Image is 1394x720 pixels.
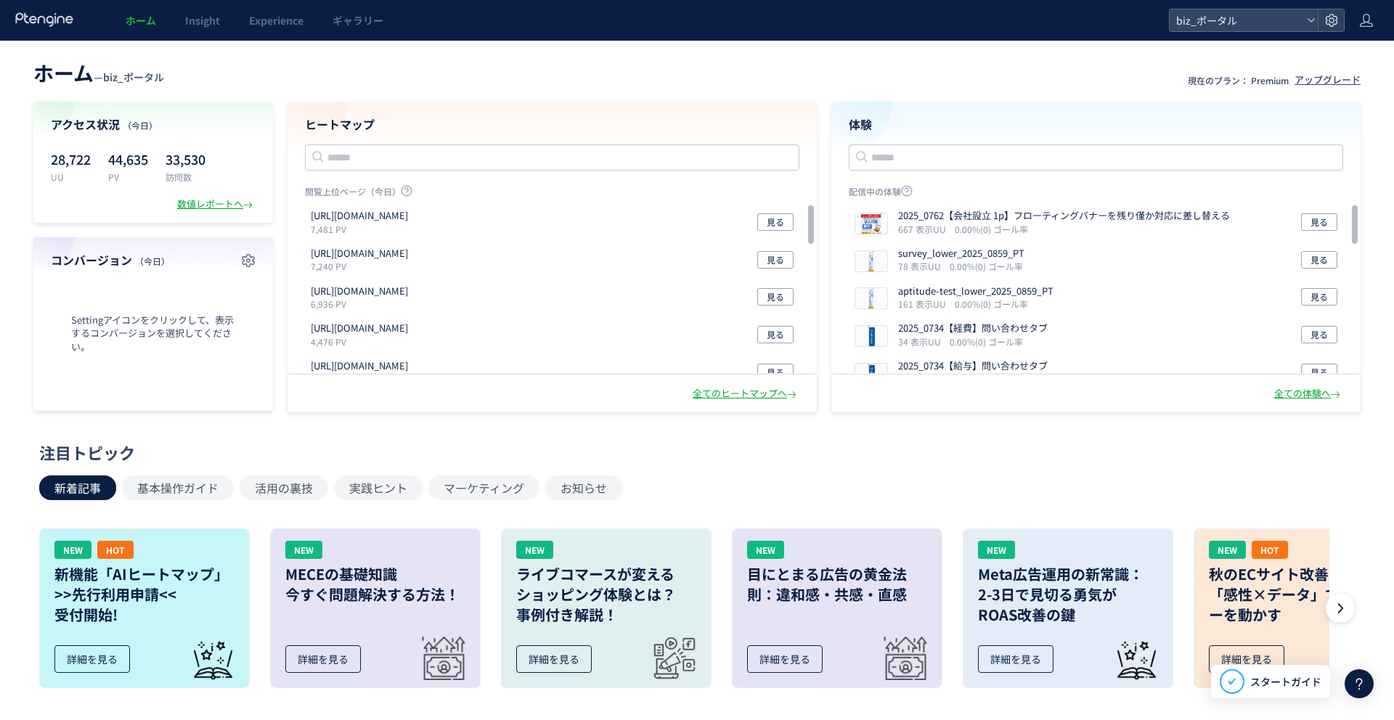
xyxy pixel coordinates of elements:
i: 0.00%(0) ゴール率 [955,223,1028,235]
button: 見る [1301,326,1337,343]
i: 78 表示UU [898,260,947,272]
p: UU [51,171,91,183]
button: 見る [1301,364,1337,381]
h4: ヒートマップ [305,116,799,133]
div: 詳細を見る [747,645,823,673]
span: biz_ポータル [103,70,164,84]
span: Settingアイコンをクリックして、表示するコンバージョンを選択してください。 [51,314,256,354]
p: 7,481 PV [311,223,414,235]
p: PV [108,171,148,183]
p: https://biz.moneyforward.com/accounting [311,209,408,223]
button: 見る [757,251,794,269]
p: 2,965 PV [311,373,414,385]
div: アップグレード [1295,73,1361,87]
p: 28,722 [51,147,91,171]
span: 見る [767,288,784,306]
span: Insight [185,13,220,28]
i: 161 表示UU [898,298,952,310]
p: https://moneyforward.com [311,322,408,335]
img: 6ad8663a3bbc0f689bf033b5425ff6e91759795489293.png [855,251,887,271]
button: 見る [757,326,794,343]
button: 見る [1301,213,1337,231]
span: 見る [1311,364,1328,381]
div: 詳細を見る [516,645,592,673]
span: 見る [767,364,784,381]
p: 44,635 [108,147,148,171]
span: biz_ポータル [1172,9,1301,31]
p: 2025_0734【給与】問い合わせタブ [898,359,1048,373]
p: 2025_0762【会社設立 1p】フローティングバナーを残り僅か対応に差し替える [898,209,1230,223]
span: スタートガイド [1250,674,1321,690]
p: survey_lower_2025_0859_PT [898,247,1024,261]
p: 訪問数 [166,171,205,183]
span: 見る [767,251,784,269]
i: 0.00%(0) ゴール率 [950,260,1023,272]
button: 新着記事 [39,475,116,500]
div: 詳細を見る [54,645,130,673]
p: 2025_0734【経費】問い合わせタブ [898,322,1048,335]
img: e1ed0bfce6bc24b63d9f9ae3b95e8fac1759795467536.png [855,288,887,308]
div: NEW [978,541,1015,559]
p: 7,240 PV [311,260,414,272]
span: 見る [1311,288,1328,306]
h3: MECEの基礎知識 今すぐ問題解決する方法！ [285,564,465,605]
div: NEW [1209,541,1246,559]
button: 見る [757,288,794,306]
span: （今日） [135,255,170,267]
div: 全ての体験へ [1274,387,1343,401]
button: 見る [757,364,794,381]
div: 詳細を見る [1209,645,1284,673]
button: 見る [1301,251,1337,269]
p: aptitude-test_lower_2025_0859_PT [898,285,1053,298]
h3: 秋のECサイト改善ガイド｜「感性×データ」でユーザーを動かす [1209,564,1389,625]
p: 4,476 PV [311,335,414,348]
div: 詳細を見る [285,645,361,673]
span: ホーム [126,13,156,28]
button: お知らせ [545,475,622,500]
div: HOT [1252,541,1288,559]
p: 閲覧上位ページ（今日） [305,185,799,203]
span: Experience [249,13,303,28]
img: 5b5277e7204d6f616382a1ea4a47e0781759283932778.png [855,364,887,384]
i: 0.00%(0) ゴール率 [950,373,1023,385]
span: ギャラリー [333,13,383,28]
button: 活用の裏技 [240,475,328,500]
i: 667 表示UU [898,223,952,235]
div: 数値レポートへ [177,197,256,211]
button: 基本操作ガイド [122,475,234,500]
h4: コンバージョン [51,252,256,269]
h3: ライブコマースが変える ショッピング体験とは？ 事例付き解説！ [516,564,696,625]
div: 注目トピック [39,441,1348,464]
span: 見る [1311,251,1328,269]
div: 詳細を見る [978,645,1053,673]
p: https://biz.moneyforward.com/payroll [311,359,408,373]
span: 見る [767,213,784,231]
p: https://biz.moneyforward.com [311,247,408,261]
h4: アクセス状況 [51,116,256,133]
div: HOT [97,541,134,559]
span: ホーム [33,58,94,87]
button: 見る [757,213,794,231]
img: b19630fdceb52667a91c5caed2b096e71759130180392.png [855,213,887,234]
span: 見る [1311,213,1328,231]
h3: 新機能「AIヒートマップ」 >>先行利用申請<< 受付開始! [54,564,235,625]
p: 現在のプラン： Premium [1188,74,1289,86]
h3: Meta広告運用の新常識： 2-3日で見切る勇気が ROAS改善の鍵 [978,564,1158,625]
div: — [33,58,164,87]
a: NEWライブコマースが変えるショッピング体験とは？事例付き解説！詳細を見る [501,528,712,688]
p: 6,936 PV [311,298,414,310]
h4: 体験 [849,116,1343,133]
span: 見る [1311,326,1328,343]
span: 見る [767,326,784,343]
a: NEWMeta広告運用の新常識：2-3日で見切る勇気がROAS改善の鍵詳細を見る [963,528,1173,688]
button: 見る [1301,288,1337,306]
i: 39 表示UU [898,373,947,385]
span: （今日） [123,119,158,131]
div: 全てのヒートマップへ [693,387,799,401]
img: e748aaaea29f8a6a45b7e54141cf42591759280943385.png [855,326,887,346]
i: 34 表示UU [898,335,947,348]
div: NEW [285,541,322,559]
h3: 目にとまる広告の黄金法則：違和感・共感・直感 [747,564,927,605]
div: NEW [54,541,91,559]
button: 実践ヒント [334,475,423,500]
